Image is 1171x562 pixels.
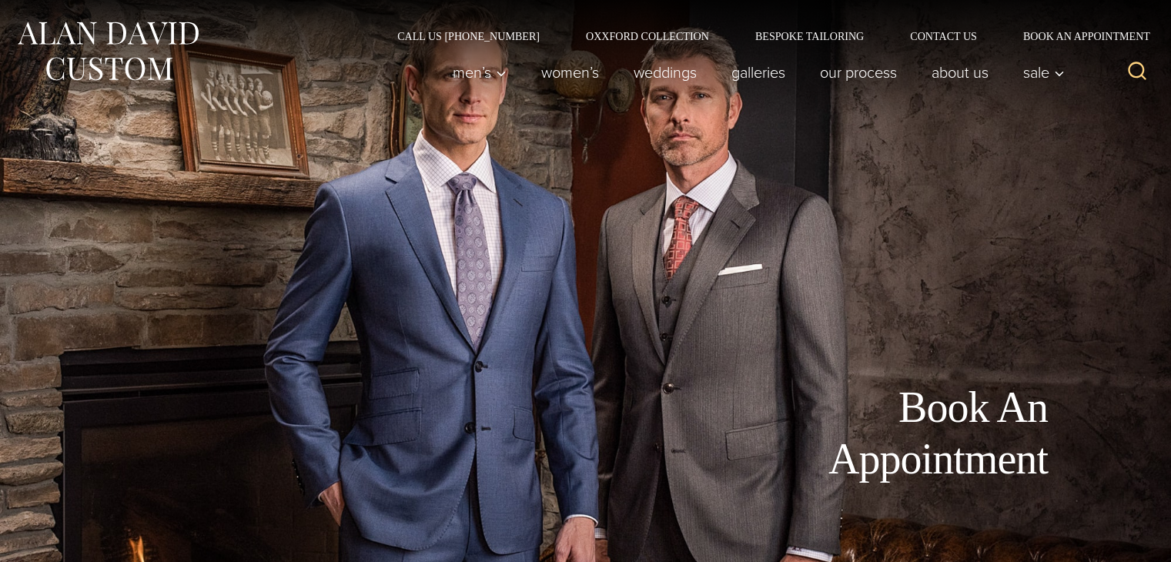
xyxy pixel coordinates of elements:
nav: Primary Navigation [436,57,1073,88]
a: Oxxford Collection [563,31,732,42]
img: Alan David Custom [15,17,200,85]
a: Our Process [803,57,915,88]
span: Men’s [453,65,507,80]
nav: Secondary Navigation [374,31,1156,42]
a: Galleries [714,57,803,88]
button: View Search Form [1119,54,1156,91]
a: About Us [915,57,1006,88]
a: Women’s [524,57,617,88]
a: weddings [617,57,714,88]
span: Sale [1023,65,1065,80]
h1: Book An Appointment [701,382,1048,485]
a: Contact Us [887,31,1000,42]
a: Call Us [PHONE_NUMBER] [374,31,563,42]
a: Bespoke Tailoring [732,31,887,42]
a: Book an Appointment [1000,31,1156,42]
